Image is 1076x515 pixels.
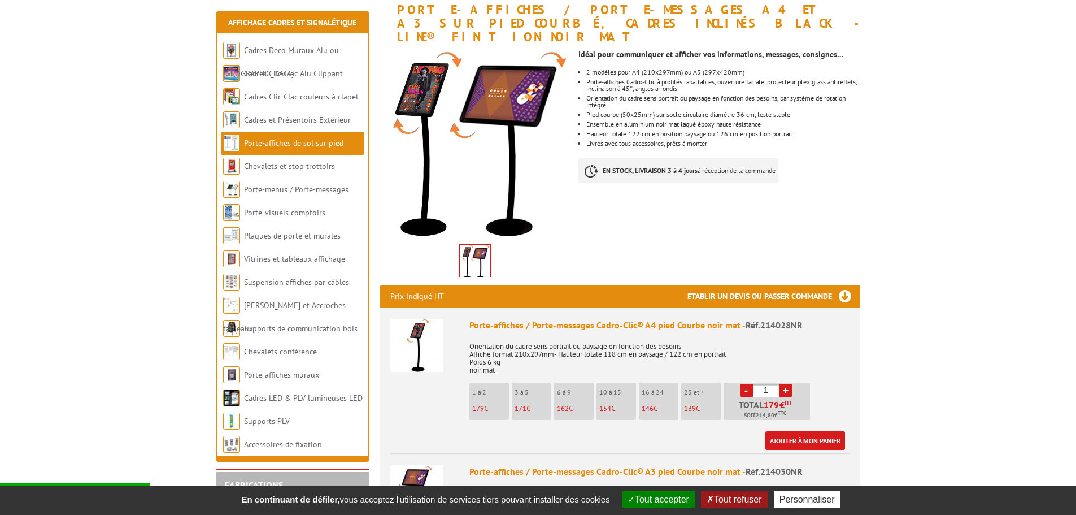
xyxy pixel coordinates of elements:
img: Cimaises et Accroches tableaux [223,297,240,314]
p: € [684,405,721,413]
sup: TTC [778,410,786,416]
div: Porte-affiches / Porte-messages Cadro-Clic® A3 pied Courbe noir mat - [469,465,850,478]
p: € [515,405,551,413]
p: 16 à 24 [642,388,678,396]
a: Accessoires de fixation [244,439,322,449]
p: € [599,405,636,413]
li: Ensemble en aluminium noir mat laqué époxy haute résistance [586,121,860,128]
img: Porte-affiches muraux [223,366,240,383]
span: 171 [515,404,526,413]
a: Cadres Deco Muraux Alu ou [GEOGRAPHIC_DATA] [223,45,339,79]
a: Chevalets conférence [244,347,317,357]
li: Porte-affiches Cadro-Clic à profilés rabattables, ouverture faciale, protecteur plexiglass antire... [586,79,860,92]
span: 162 [557,404,569,413]
img: Supports PLV [223,413,240,430]
img: Cadres Clic-Clac couleurs à clapet [223,88,240,105]
button: Personnaliser (fenêtre modale) [774,491,840,508]
img: 214028nr_214030nr_porte-message_noir_cadro-clic_a4_a3.jpg [460,245,490,280]
span: 154 [599,404,611,413]
a: Chevalets et stop trottoirs [244,161,335,171]
img: Accessoires de fixation [223,436,240,453]
span: Réf.214028NR [746,319,803,331]
p: 25 et + [684,388,721,396]
li: 2 modèles pour A4 (210x297mm) ou A3 (297x420mm) [586,69,860,76]
span: 214,80 [756,411,774,420]
span: 146 [642,404,654,413]
span: 179 [472,404,484,413]
strong: En continuant de défiler, [241,495,339,504]
div: Porte-affiches / Porte-messages Cadro-Clic® A4 pied Courbe noir mat - [469,319,850,332]
a: [PERSON_NAME] et Accroches tableaux [223,300,346,334]
img: Porte-affiches de sol sur pied [223,135,240,152]
span: 179 [764,400,779,409]
a: FABRICATIONS"Sur Mesure" [225,479,283,501]
a: Suspension affiches par câbles [244,277,349,287]
img: 214028nr_214030nr_porte-message_noir_cadro-clic_a4_a3.jpg [380,50,570,240]
p: € [472,405,509,413]
a: - [740,384,753,397]
button: Tout accepter [622,491,695,508]
img: Plaques de porte et murales [223,227,240,244]
span: vous acceptez l'utilisation de services tiers pouvant installer des cookies [236,495,615,504]
a: Porte-affiches de sol sur pied [244,138,343,148]
li: Livrés avec tous accessoires, prêts à monter [586,140,860,147]
a: Cadres Clic-Clac couleurs à clapet [244,92,359,102]
p: Prix indiqué HT [390,285,444,308]
li: Hauteur totale 122 cm en position paysage ou 126 cm en position portrait [586,131,860,137]
img: Porte-menus / Porte-messages [223,181,240,198]
li: Pied courbe (50x25mm) sur socle circulaire diamètre 36 cm, lesté stable [586,111,860,118]
a: Cadres et Présentoirs Extérieur [244,115,351,125]
img: Porte-affiches / Porte-messages Cadro-Clic® A4 pied Courbe noir mat [390,319,443,372]
img: Cadres et Présentoirs Extérieur [223,111,240,128]
a: + [779,384,792,397]
li: Orientation du cadre sens portrait ou paysage en fonction des besoins, par système de rotation in... [586,95,860,109]
p: € [642,405,678,413]
a: Vitrines et tableaux affichage [244,254,345,264]
img: Suspension affiches par câbles [223,274,240,291]
strong: EN STOCK, LIVRAISON 3 à 4 jours [603,166,698,175]
p: 6 à 9 [557,388,594,396]
p: Total [726,400,810,420]
img: Porte-visuels comptoirs [223,204,240,221]
img: Vitrines et tableaux affichage [223,250,240,267]
img: Chevalets conférence [223,343,240,360]
span: Réf.214030NR [746,466,803,477]
button: Tout refuser [701,491,767,508]
p: 3 à 5 [515,388,551,396]
a: Porte-visuels comptoirs [244,207,325,218]
p: € [557,405,594,413]
img: Cadres LED & PLV lumineuses LED [223,390,240,406]
strong: Idéal pour communiquer et afficher vos informations, messages, consignes… [578,49,843,59]
h3: Etablir un devis ou passer commande [687,285,860,308]
span: € [779,400,785,409]
a: Supports de communication bois [244,323,358,334]
a: Ajouter à mon panier [765,431,845,450]
a: Cadres Clic-Clac Alu Clippant [244,68,343,79]
a: Supports PLV [244,416,290,426]
img: Cadres Deco Muraux Alu ou Bois [223,42,240,59]
p: Orientation du cadre sens portrait ou paysage en fonction des besoins Affiche format 210x297mm- H... [469,335,850,374]
a: Porte-affiches muraux [244,370,319,380]
p: 10 à 15 [599,388,636,396]
sup: HT [785,399,792,407]
p: à réception de la commande [578,158,778,183]
a: Cadres LED & PLV lumineuses LED [244,393,363,403]
span: 139 [684,404,696,413]
img: Chevalets et stop trottoirs [223,158,240,175]
a: Affichage Cadres et Signalétique [228,18,356,28]
a: Plaques de porte et murales [244,231,341,241]
p: 1 à 2 [472,388,509,396]
a: Porte-menus / Porte-messages [244,184,348,194]
span: Soit € [744,411,786,420]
